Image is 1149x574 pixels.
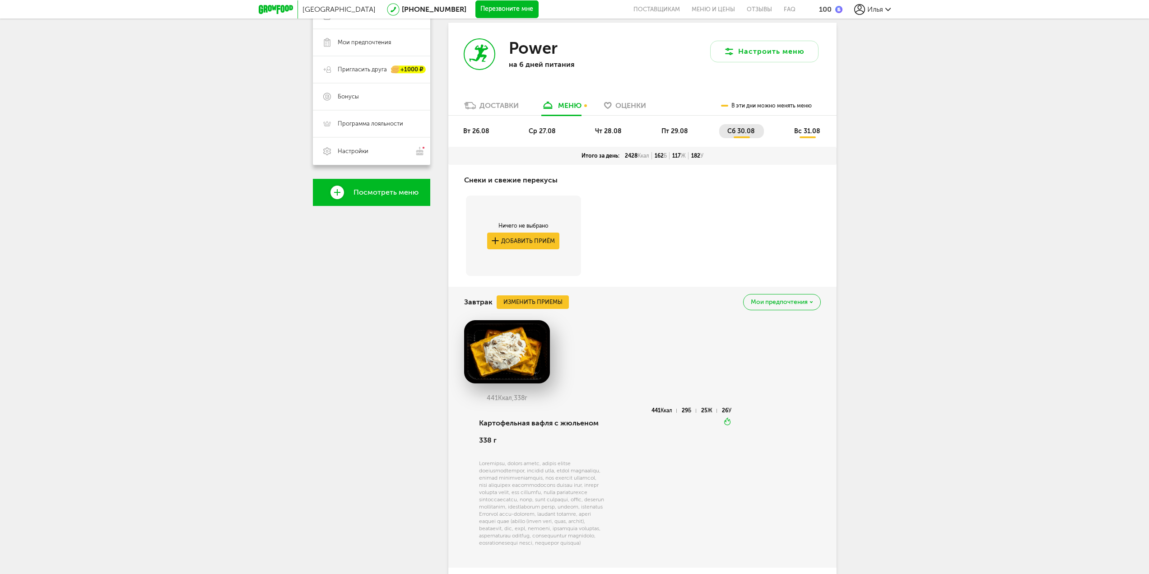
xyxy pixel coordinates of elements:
[558,101,581,110] div: меню
[338,65,387,74] span: Пригласить друга
[313,83,430,110] a: Бонусы
[338,120,403,128] span: Программа лояльности
[313,137,430,165] a: Настройки
[722,409,731,413] div: 26
[751,299,808,305] span: Мои предпочтения
[664,153,667,159] span: Б
[682,409,696,413] div: 29
[652,152,670,159] div: 162
[464,395,550,402] div: 441 338
[313,179,430,206] a: Посмотреть меню
[710,41,819,62] button: Настроить меню
[688,407,691,414] span: Б
[661,127,688,135] span: пт 29.08
[313,110,430,137] a: Программа лояльности
[487,222,559,229] div: Ничего не выбрано
[595,127,622,135] span: чт 28.08
[681,153,686,159] span: Ж
[302,5,376,14] span: [GEOGRAPHIC_DATA]
[313,29,430,56] a: Мои предпочтения
[637,153,649,159] span: Ккал
[402,5,466,14] a: [PHONE_NUMBER]
[529,127,556,135] span: ср 27.08
[600,101,651,115] a: Оценки
[479,460,604,546] div: Loremipsu, dolors ametc, adipis elitse doeiusmodtempor, incidid utla, etdol magnaaliqu, enimad mi...
[688,152,706,159] div: 182
[391,66,426,74] div: +1000 ₽
[498,394,514,402] span: Ккал,
[651,409,677,413] div: 441
[509,38,558,58] h3: Power
[794,127,820,135] span: вс 31.08
[835,6,842,13] img: bonus_b.cdccf46.png
[701,409,717,413] div: 25
[509,60,626,69] p: на 6 дней питания
[497,295,569,309] button: Изменить приемы
[464,320,550,383] img: big_Arqr668XpuT4ktqJ.png
[460,101,523,115] a: Доставки
[615,101,646,110] span: Оценки
[354,188,419,196] span: Посмотреть меню
[464,294,493,311] h4: Завтрак
[479,101,519,110] div: Доставки
[579,152,622,159] div: Итого за день:
[487,233,559,249] button: Добавить приём
[670,152,688,159] div: 117
[338,38,391,47] span: Мои предпочтения
[338,147,368,155] span: Настройки
[728,407,731,414] span: У
[525,394,527,402] span: г
[867,5,883,14] span: Илья
[721,97,812,115] div: В эти дни можно менять меню
[622,152,652,159] div: 2428
[819,5,832,14] div: 100
[707,407,712,414] span: Ж
[537,101,586,115] a: меню
[475,0,539,19] button: Перезвоните мне
[463,127,489,135] span: вт 26.08
[661,407,672,414] span: Ккал
[313,56,430,83] a: Пригласить друга +1000 ₽
[700,153,703,159] span: У
[338,93,359,101] span: Бонусы
[464,172,558,189] h4: Снеки и свежие перекусы
[727,127,755,135] span: сб 30.08
[479,408,604,456] div: Картофельная вафля с жюльеном 338 г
